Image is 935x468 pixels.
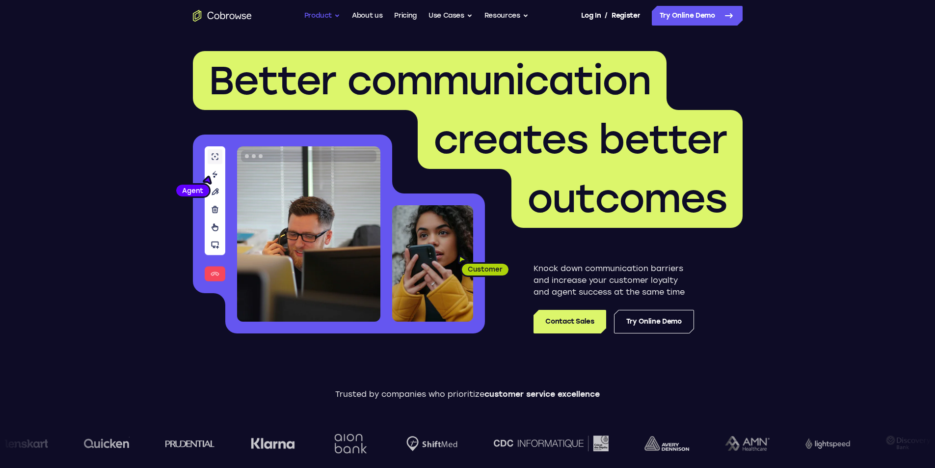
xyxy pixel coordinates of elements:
img: A customer support agent talking on the phone [237,146,380,322]
img: avery-dennison [642,436,687,451]
p: Knock down communication barriers and increase your customer loyalty and agent success at the sam... [534,263,694,298]
button: Product [304,6,341,26]
a: Try Online Demo [652,6,743,26]
a: Try Online Demo [614,310,694,333]
img: Lightspeed [803,438,848,448]
img: AMN Healthcare [723,436,768,451]
a: Contact Sales [534,310,606,333]
img: A customer holding their phone [392,205,473,322]
span: / [605,10,608,22]
span: customer service excellence [484,389,600,399]
a: Register [612,6,640,26]
a: Go to the home page [193,10,252,22]
a: Log In [581,6,601,26]
img: Aion Bank [329,424,369,464]
a: Pricing [394,6,417,26]
a: About us [352,6,382,26]
span: outcomes [527,175,727,222]
button: Use Cases [428,6,473,26]
img: Shiftmed [404,436,455,451]
img: prudential [163,440,213,447]
img: Klarna [249,438,293,449]
button: Resources [484,6,529,26]
span: creates better [433,116,727,163]
img: CDC Informatique [491,436,606,451]
span: Better communication [209,57,651,104]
